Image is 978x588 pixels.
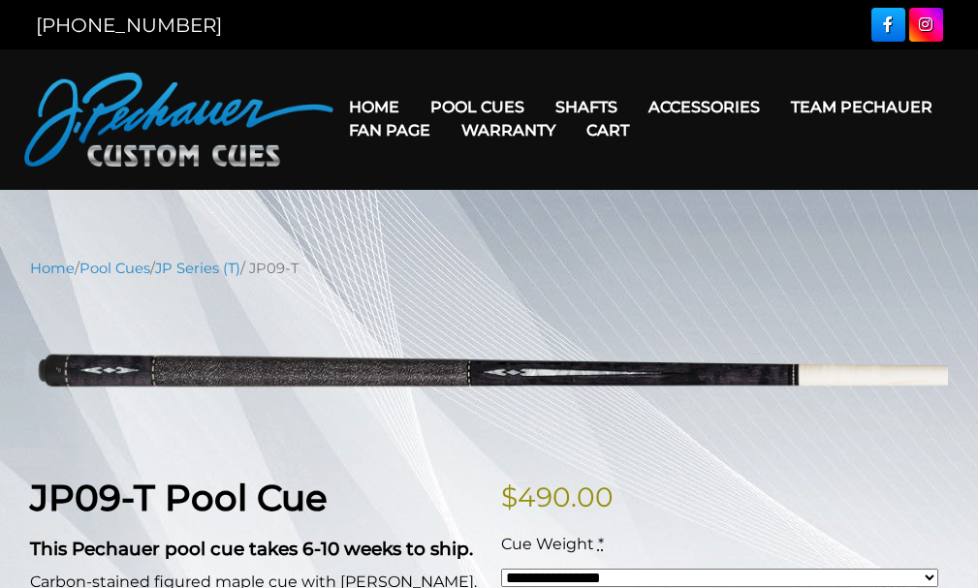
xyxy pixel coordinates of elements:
[633,82,775,132] a: Accessories
[333,82,415,132] a: Home
[30,538,473,560] strong: This Pechauer pool cue takes 6-10 weeks to ship.
[30,260,75,277] a: Home
[571,106,645,155] a: Cart
[501,480,518,513] span: $
[598,535,604,553] abbr: required
[36,14,222,37] a: [PHONE_NUMBER]
[415,82,540,132] a: Pool Cues
[24,73,334,167] img: Pechauer Custom Cues
[501,535,594,553] span: Cue Weight
[446,106,571,155] a: Warranty
[155,260,240,277] a: JP Series (T)
[30,258,948,279] nav: Breadcrumb
[333,106,446,155] a: Fan Page
[501,480,614,513] bdi: 490.00
[775,82,948,132] a: Team Pechauer
[79,260,150,277] a: Pool Cues
[30,476,328,519] strong: JP09-T Pool Cue
[30,294,948,447] img: jp09-T.png
[540,82,633,132] a: Shafts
